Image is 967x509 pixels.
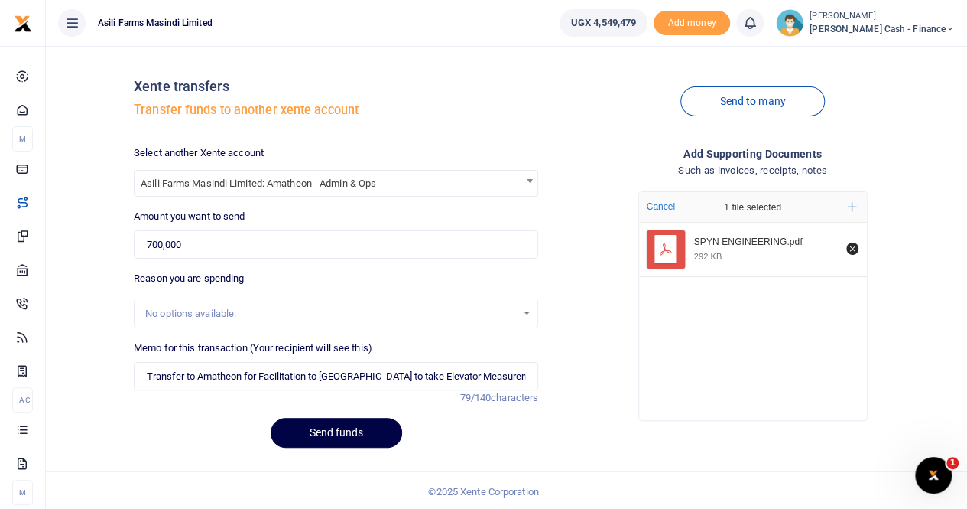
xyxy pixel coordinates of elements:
[654,11,730,36] li: Toup your wallet
[145,306,516,321] div: No options available.
[688,192,818,223] div: 1 file selected
[12,126,33,152] li: M
[654,11,730,36] span: Add money
[135,171,537,194] span: Asili Farms Masindi Limited: Amatheon - Admin & Ops
[134,170,538,197] span: Asili Farms Masindi Limited: Amatheon - Admin & Ops
[491,392,538,403] span: characters
[134,230,538,259] input: UGX
[459,392,491,403] span: 79/140
[810,22,955,36] span: [PERSON_NAME] Cash - Finance
[271,418,402,448] button: Send funds
[553,9,654,37] li: Wallet ballance
[638,191,868,421] div: File Uploader
[92,16,219,30] span: Asili Farms Masindi Limited
[571,15,636,31] span: UGX 4,549,479
[654,16,730,28] a: Add money
[12,480,33,505] li: M
[134,145,264,161] label: Select another Xente account
[134,103,538,118] h5: Transfer funds to another xente account
[680,86,824,116] a: Send to many
[134,271,244,286] label: Reason you are spending
[12,387,33,413] li: Ac
[776,9,803,37] img: profile-user
[694,251,722,262] div: 292 KB
[694,237,838,249] div: SPYN ENGINEERING.pdf
[642,197,680,217] button: Cancel
[134,209,245,224] label: Amount you want to send
[560,9,647,37] a: UGX 4,549,479
[776,9,955,37] a: profile-user [PERSON_NAME] [PERSON_NAME] Cash - Finance
[550,145,955,162] h4: Add supporting Documents
[810,10,955,23] small: [PERSON_NAME]
[550,162,955,179] h4: Such as invoices, receipts, notes
[915,457,952,494] iframe: Intercom live chat
[14,17,32,28] a: logo-small logo-large logo-large
[134,341,372,356] label: Memo for this transaction (Your recipient will see this)
[844,240,861,257] button: Remove file
[946,457,959,469] span: 1
[134,78,538,95] h4: Xente transfers
[841,196,863,218] button: Add more files
[14,15,32,33] img: logo-small
[134,362,538,391] input: Enter extra information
